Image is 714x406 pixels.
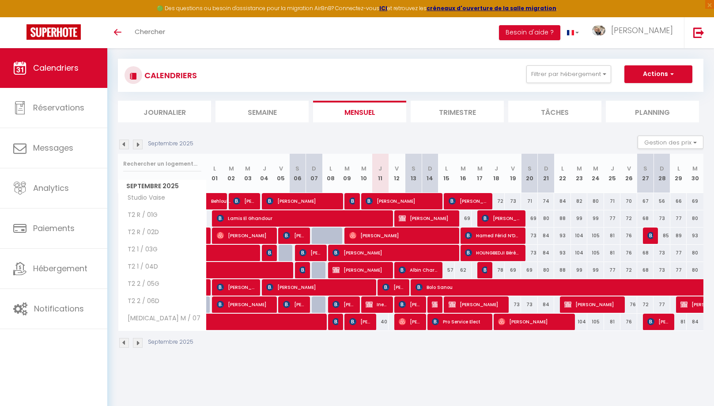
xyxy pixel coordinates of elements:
[332,313,338,330] span: [PERSON_NAME]
[361,164,366,173] abbr: M
[637,262,654,278] div: 68
[693,27,704,38] img: logout
[647,313,670,330] span: [PERSON_NAME]
[427,4,556,12] a: créneaux d'ouverture de la salle migration
[33,62,79,73] span: Calendriers
[148,338,193,346] p: Septembre 2025
[120,279,162,289] span: T2 2 / 05G
[455,210,472,227] div: 69
[687,193,703,209] div: 69
[592,26,605,36] img: ...
[120,245,160,254] span: T2 1 / 03G
[299,262,305,278] span: [PERSON_NAME]
[432,296,438,313] span: [PERSON_NAME]
[372,314,389,330] div: 40
[538,296,555,313] div: 84
[554,210,571,227] div: 88
[538,154,555,193] th: 21
[660,164,664,173] abbr: D
[554,262,571,278] div: 88
[670,228,687,244] div: 89
[332,244,456,261] span: [PERSON_NAME]
[521,262,538,278] div: 69
[505,193,521,209] div: 73
[233,193,256,209] span: [PERSON_NAME]
[654,296,670,313] div: 77
[120,228,161,237] span: T2 R / 02D
[505,296,521,313] div: 73
[654,228,670,244] div: 85
[399,296,421,313] span: [PERSON_NAME]
[372,154,389,193] th: 11
[620,154,637,193] th: 26
[571,210,588,227] div: 99
[217,279,256,296] span: [PERSON_NAME]
[135,27,165,36] span: Chercher
[538,210,555,227] div: 80
[329,164,332,173] abbr: L
[399,313,421,330] span: [PERSON_NAME]
[577,164,582,173] abbr: M
[587,314,604,330] div: 105
[366,193,438,209] span: [PERSON_NAME]
[412,164,416,173] abbr: S
[449,296,505,313] span: [PERSON_NAME]
[521,193,538,209] div: 71
[306,154,323,193] th: 07
[505,154,521,193] th: 19
[670,193,687,209] div: 66
[637,210,654,227] div: 68
[382,279,405,296] span: [PERSON_NAME]
[217,210,390,227] span: Lamis El Ghandour
[687,228,703,244] div: 93
[482,262,487,278] span: Corinne Avelines
[33,223,75,234] span: Paiements
[637,245,654,261] div: 68
[620,245,637,261] div: 76
[120,296,162,306] span: T2 2 / 06D
[283,227,306,244] span: [PERSON_NAME]
[620,314,637,330] div: 76
[571,154,588,193] th: 23
[654,245,670,261] div: 73
[355,154,372,193] th: 10
[120,210,160,220] span: T2 R / 01G
[538,262,555,278] div: 80
[488,193,505,209] div: 72
[477,164,483,173] abbr: M
[624,65,692,83] button: Actions
[554,228,571,244] div: 93
[643,164,647,173] abbr: S
[33,182,69,194] span: Analytics
[637,193,654,209] div: 67
[472,154,488,193] th: 17
[465,227,521,244] span: Hamed Férid N’DA BIO
[586,17,684,48] a: ... [PERSON_NAME]
[34,303,84,314] span: Notifications
[240,154,257,193] th: 03
[349,193,355,209] span: [PERSON_NAME]
[482,210,521,227] span: [PERSON_NAME]
[538,228,555,244] div: 84
[449,193,488,209] span: [PERSON_NAME]
[495,164,498,173] abbr: J
[505,262,521,278] div: 69
[322,154,339,193] th: 08
[266,244,272,261] span: [PERSON_NAME]
[332,296,355,313] span: [PERSON_NAME]
[604,314,621,330] div: 81
[620,296,637,313] div: 76
[687,154,703,193] th: 30
[266,193,339,209] span: [PERSON_NAME]
[508,101,601,122] li: Tâches
[245,164,250,173] abbr: M
[33,142,73,153] span: Messages
[33,102,84,113] span: Réservations
[273,154,290,193] th: 05
[211,188,231,205] span: Behloul Adhem
[604,210,621,227] div: 77
[571,228,588,244] div: 104
[587,245,604,261] div: 105
[445,164,448,173] abbr: L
